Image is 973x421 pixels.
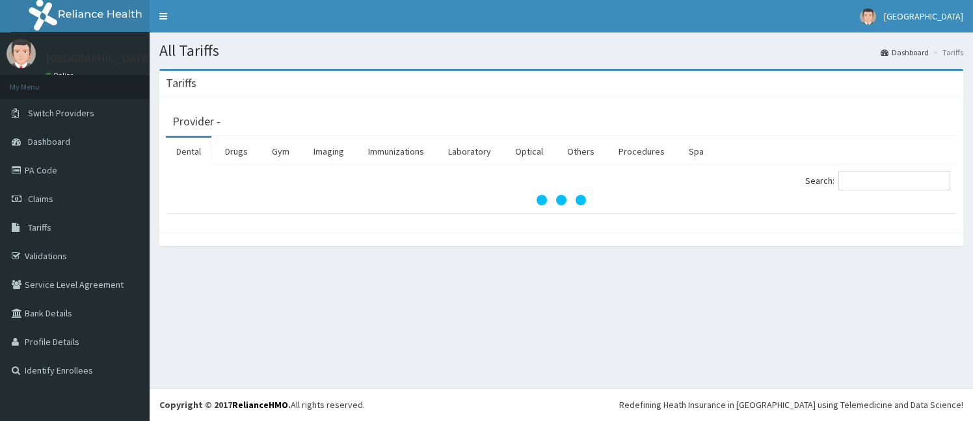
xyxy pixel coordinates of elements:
[930,47,963,58] li: Tariffs
[28,193,53,205] span: Claims
[7,39,36,68] img: User Image
[303,138,354,165] a: Imaging
[46,53,153,64] p: [GEOGRAPHIC_DATA]
[261,138,300,165] a: Gym
[438,138,501,165] a: Laboratory
[678,138,714,165] a: Spa
[232,399,288,411] a: RelianceHMO
[838,171,950,190] input: Search:
[535,174,587,226] svg: audio-loading
[172,116,220,127] h3: Provider -
[884,10,963,22] span: [GEOGRAPHIC_DATA]
[28,222,51,233] span: Tariffs
[608,138,675,165] a: Procedures
[159,399,291,411] strong: Copyright © 2017 .
[619,398,963,411] div: Redefining Heath Insurance in [GEOGRAPHIC_DATA] using Telemedicine and Data Science!
[28,136,70,147] span: Dashboard
[46,71,77,80] a: Online
[860,8,876,25] img: User Image
[358,138,434,165] a: Immunizations
[28,107,94,119] span: Switch Providers
[150,388,973,421] footer: All rights reserved.
[805,171,950,190] label: Search:
[557,138,605,165] a: Others
[166,138,211,165] a: Dental
[881,47,929,58] a: Dashboard
[166,77,196,89] h3: Tariffs
[505,138,553,165] a: Optical
[159,42,963,59] h1: All Tariffs
[215,138,258,165] a: Drugs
